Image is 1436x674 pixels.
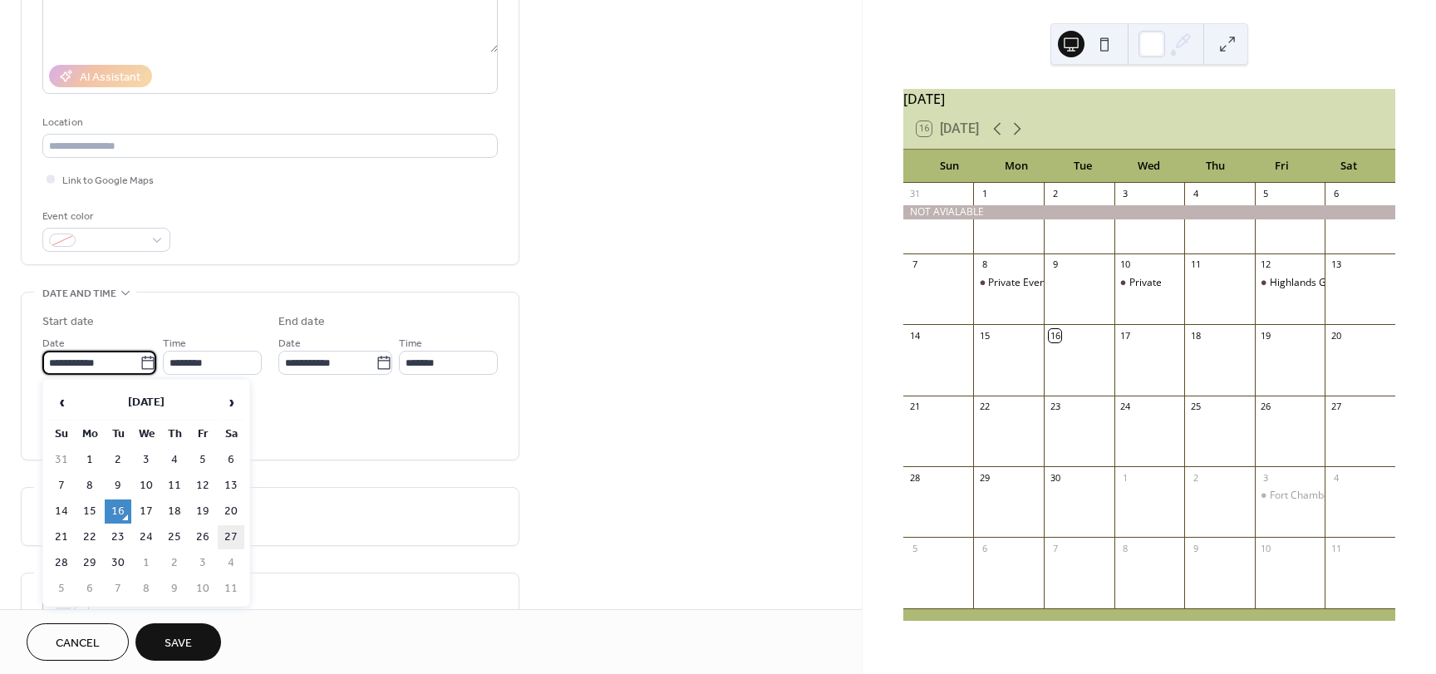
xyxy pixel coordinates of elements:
[1119,401,1132,413] div: 24
[161,525,188,549] td: 25
[1189,329,1202,342] div: 18
[1119,542,1132,554] div: 8
[165,635,192,652] span: Save
[903,89,1395,109] div: [DATE]
[1189,471,1202,484] div: 2
[161,499,188,524] td: 18
[908,329,921,342] div: 14
[218,577,244,601] td: 11
[48,525,75,549] td: 21
[135,623,221,661] button: Save
[42,285,116,303] span: Date and time
[1119,329,1132,342] div: 17
[1260,542,1272,554] div: 10
[42,313,94,331] div: Start date
[988,276,1049,290] div: Private Event
[218,422,244,446] th: Sa
[133,474,160,498] td: 10
[1330,401,1342,413] div: 27
[978,329,991,342] div: 15
[1330,329,1342,342] div: 20
[161,577,188,601] td: 9
[983,150,1050,183] div: Mon
[1119,188,1132,200] div: 3
[1189,542,1202,554] div: 9
[219,386,243,419] span: ›
[105,577,131,601] td: 7
[133,422,160,446] th: We
[1316,150,1382,183] div: Sat
[1129,276,1162,290] div: Private
[1049,542,1061,554] div: 7
[76,448,103,472] td: 1
[1260,401,1272,413] div: 26
[76,525,103,549] td: 22
[163,335,186,352] span: Time
[1330,542,1342,554] div: 11
[1049,188,1061,200] div: 2
[1330,258,1342,271] div: 13
[1114,276,1185,290] div: Private
[399,335,422,352] span: Time
[908,258,921,271] div: 7
[49,386,74,419] span: ‹
[908,471,921,484] div: 28
[908,401,921,413] div: 21
[189,551,216,575] td: 3
[1050,150,1116,183] div: Tue
[1049,471,1061,484] div: 30
[105,499,131,524] td: 16
[1189,188,1202,200] div: 4
[1189,258,1202,271] div: 11
[1260,188,1272,200] div: 5
[908,542,921,554] div: 5
[1116,150,1183,183] div: Wed
[189,525,216,549] td: 26
[978,188,991,200] div: 1
[917,150,983,183] div: Sun
[1049,258,1061,271] div: 9
[189,577,216,601] td: 10
[62,172,154,189] span: Link to Google Maps
[105,448,131,472] td: 2
[278,335,301,352] span: Date
[105,422,131,446] th: Tu
[42,335,65,352] span: Date
[76,385,216,421] th: [DATE]
[1119,258,1132,271] div: 10
[1183,150,1249,183] div: Thu
[48,499,75,524] td: 14
[42,114,494,131] div: Location
[105,525,131,549] td: 23
[56,635,100,652] span: Cancel
[133,551,160,575] td: 1
[133,499,160,524] td: 17
[27,623,129,661] button: Cancel
[1249,150,1316,183] div: Fri
[105,551,131,575] td: 30
[48,577,75,601] td: 5
[1260,329,1272,342] div: 19
[76,422,103,446] th: Mo
[978,401,991,413] div: 22
[161,551,188,575] td: 2
[133,577,160,601] td: 8
[1119,471,1132,484] div: 1
[76,577,103,601] td: 6
[1255,276,1325,290] div: Highlands Golf Club
[161,474,188,498] td: 11
[218,525,244,549] td: 27
[161,422,188,446] th: Th
[48,448,75,472] td: 31
[218,448,244,472] td: 6
[1049,401,1061,413] div: 23
[189,422,216,446] th: Fr
[105,474,131,498] td: 9
[1270,276,1361,290] div: Highlands Golf Club
[1270,489,1399,503] div: Fort Chamber of Commerce
[908,188,921,200] div: 31
[133,448,160,472] td: 3
[1260,471,1272,484] div: 3
[42,208,167,225] div: Event color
